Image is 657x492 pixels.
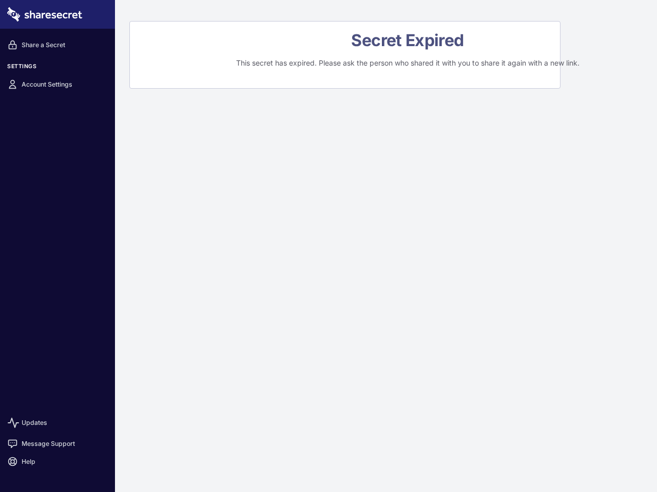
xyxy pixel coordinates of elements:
[4,453,111,470] a: Help
[4,435,111,453] a: Message Support
[4,411,111,435] a: Updates
[4,63,111,74] h3: Settings
[4,75,111,93] a: Account Settings
[4,36,111,54] a: Share a Secret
